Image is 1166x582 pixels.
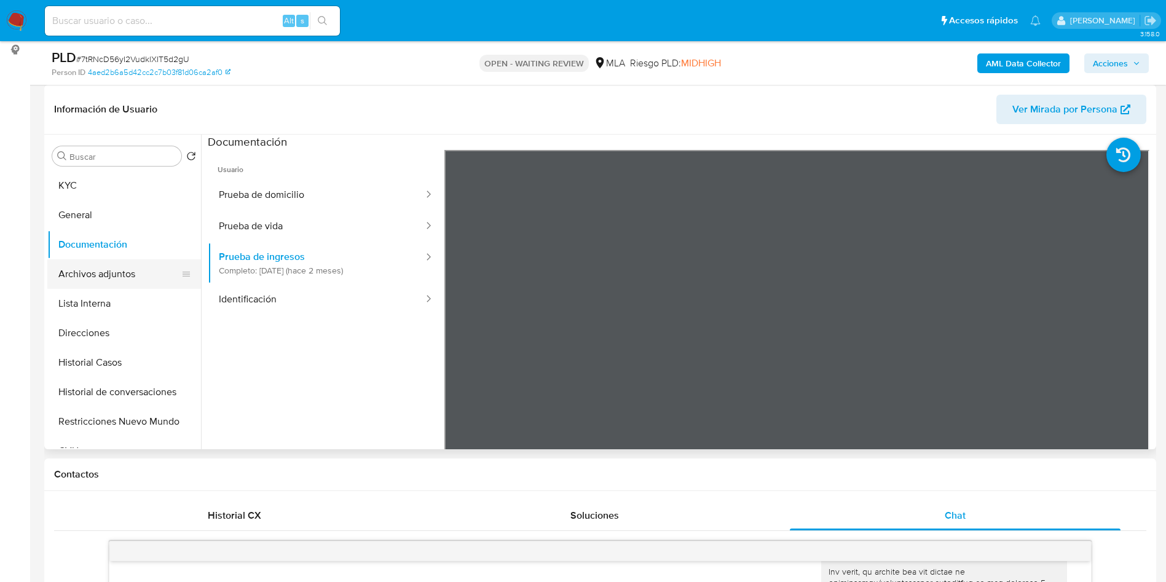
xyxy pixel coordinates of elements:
span: Riesgo PLD: [630,57,721,70]
button: Archivos adjuntos [47,259,191,289]
button: CVU [47,436,201,466]
h1: Información de Usuario [54,103,157,116]
span: Chat [945,508,966,522]
span: Alt [284,15,294,26]
button: Direcciones [47,318,201,348]
span: Soluciones [570,508,619,522]
button: Restricciones Nuevo Mundo [47,407,201,436]
h1: Contactos [54,468,1146,481]
button: Ver Mirada por Persona [996,95,1146,124]
button: Buscar [57,151,67,161]
button: search-icon [310,12,335,29]
input: Buscar [69,151,176,162]
button: AML Data Collector [977,53,1069,73]
a: 4aed2b6a5d42cc2c7b03f81d06ca2af0 [88,67,230,78]
span: s [301,15,304,26]
span: Accesos rápidos [949,14,1018,27]
a: Notificaciones [1030,15,1041,26]
button: Historial de conversaciones [47,377,201,407]
b: AML Data Collector [986,53,1061,73]
b: Person ID [52,67,85,78]
span: MIDHIGH [681,56,721,70]
span: # 7tRNcD56yI2VudklXIT5d2gU [76,53,189,65]
span: Acciones [1093,53,1128,73]
span: Historial CX [208,508,261,522]
span: Ver Mirada por Persona [1012,95,1117,124]
div: MLA [594,57,625,70]
button: Documentación [47,230,201,259]
p: valeria.duch@mercadolibre.com [1070,15,1140,26]
button: Acciones [1084,53,1149,73]
input: Buscar usuario o caso... [45,13,340,29]
p: OPEN - WAITING REVIEW [479,55,589,72]
span: 3.158.0 [1140,29,1160,39]
button: Historial Casos [47,348,201,377]
button: General [47,200,201,230]
button: KYC [47,171,201,200]
button: Volver al orden por defecto [186,151,196,165]
button: Lista Interna [47,289,201,318]
a: Salir [1144,14,1157,27]
b: PLD [52,47,76,67]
